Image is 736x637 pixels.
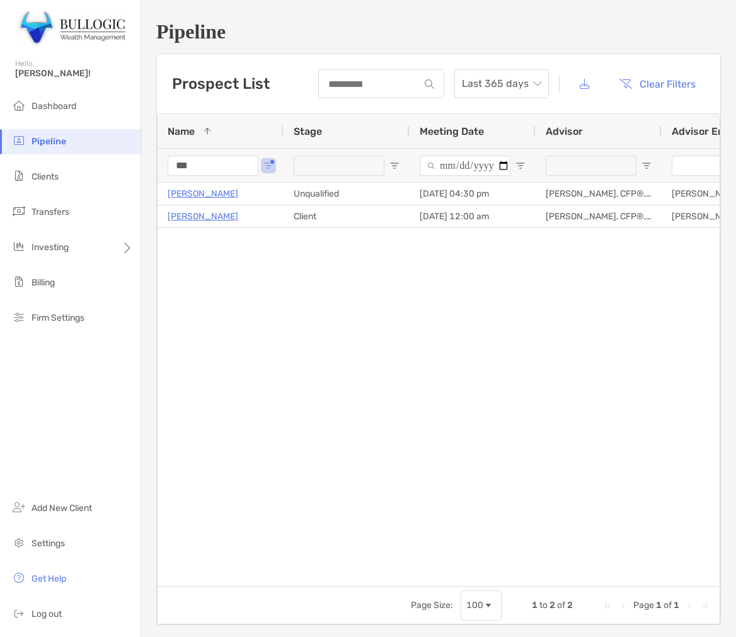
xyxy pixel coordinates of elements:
[11,168,26,183] img: clients icon
[618,600,628,611] div: Previous Page
[11,535,26,550] img: settings icon
[263,161,273,171] button: Open Filter Menu
[684,600,694,611] div: Next Page
[32,207,69,217] span: Transfers
[410,205,536,227] div: [DATE] 12:00 am
[284,205,410,227] div: Client
[532,600,538,611] span: 1
[32,277,55,288] span: Billing
[664,600,672,611] span: of
[168,209,238,224] a: [PERSON_NAME]
[284,183,410,205] div: Unqualified
[699,600,710,611] div: Last Page
[515,161,526,171] button: Open Filter Menu
[557,600,565,611] span: of
[32,171,59,182] span: Clients
[641,161,652,171] button: Open Filter Menu
[11,500,26,515] img: add_new_client icon
[410,183,536,205] div: [DATE] 04:30 pm
[536,205,662,227] div: [PERSON_NAME], CFP®, EA, CTC, RICP, RLP
[466,600,483,611] div: 100
[32,101,76,112] span: Dashboard
[546,125,583,137] span: Advisor
[462,70,541,98] span: Last 365 days
[32,538,65,549] span: Settings
[411,600,453,611] div: Page Size:
[168,156,258,176] input: Name Filter Input
[11,204,26,219] img: transfers icon
[389,161,400,171] button: Open Filter Menu
[420,156,510,176] input: Meeting Date Filter Input
[11,133,26,148] img: pipeline icon
[156,20,721,43] h1: Pipeline
[549,600,555,611] span: 2
[425,79,434,89] img: input icon
[32,503,92,514] span: Add New Client
[420,125,484,137] span: Meeting Date
[567,600,573,611] span: 2
[11,98,26,113] img: dashboard icon
[11,274,26,289] img: billing icon
[294,125,322,137] span: Stage
[32,136,66,147] span: Pipeline
[172,75,270,93] h3: Prospect List
[11,605,26,621] img: logout icon
[633,600,654,611] span: Page
[11,570,26,585] img: get-help icon
[11,239,26,254] img: investing icon
[539,600,548,611] span: to
[32,609,62,619] span: Log out
[11,309,26,324] img: firm-settings icon
[656,600,662,611] span: 1
[168,186,238,202] a: [PERSON_NAME]
[32,573,66,584] span: Get Help
[32,313,84,323] span: Firm Settings
[15,5,125,50] img: Zoe Logo
[168,125,195,137] span: Name
[32,242,69,253] span: Investing
[609,70,705,98] button: Clear Filters
[674,600,679,611] span: 1
[536,183,662,205] div: [PERSON_NAME], CFP®, EA, CTC, RICP, RLP
[15,68,133,79] span: [PERSON_NAME]!
[603,600,613,611] div: First Page
[461,590,502,621] div: Page Size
